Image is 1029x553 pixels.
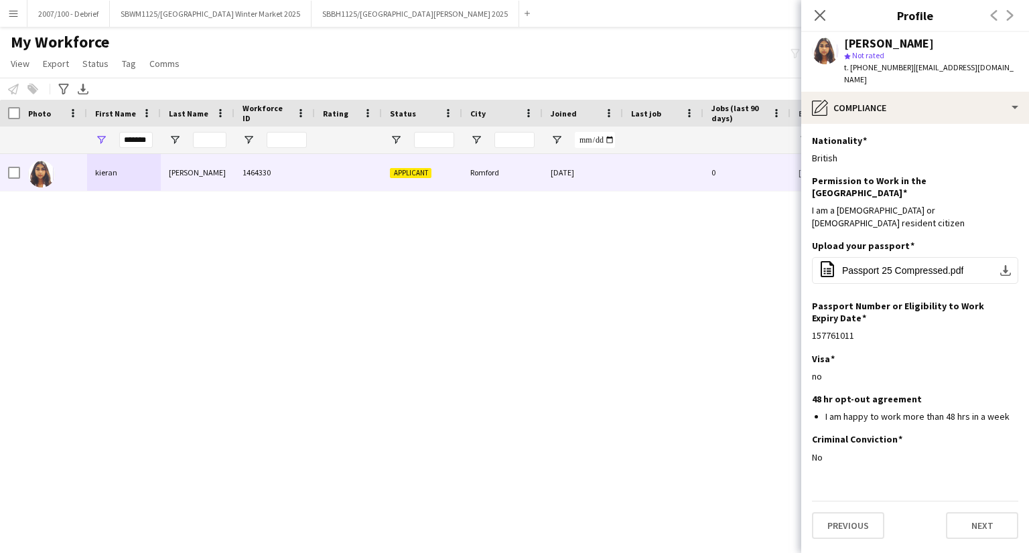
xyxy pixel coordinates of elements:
input: Last Name Filter Input [193,132,226,148]
span: Tag [122,58,136,70]
button: Open Filter Menu [551,134,563,146]
span: View [11,58,29,70]
img: kieran kaur wilkhu [28,161,55,187]
h3: Profile [801,7,1029,24]
span: Comms [149,58,180,70]
div: [PERSON_NAME] [161,154,234,191]
span: Photo [28,108,51,118]
app-action-btn: Advanced filters [56,81,72,97]
button: Previous [812,512,884,539]
span: First Name [95,108,136,118]
button: Open Filter Menu [243,134,255,146]
button: SBWM1125/[GEOGRAPHIC_DATA] Winter Market 2025 [110,1,312,27]
div: No [812,451,1018,463]
button: Open Filter Menu [169,134,181,146]
a: Comms [144,55,185,72]
h3: Visa [812,353,835,365]
input: City Filter Input [494,132,535,148]
a: Tag [117,55,141,72]
span: Passport 25 Compressed.pdf [842,265,963,276]
input: Joined Filter Input [575,132,615,148]
span: My Workforce [11,32,109,52]
div: [DATE] [543,154,623,191]
app-action-btn: Export XLSX [75,81,91,97]
span: Joined [551,108,577,118]
h3: 48 hr opt-out agreement [812,393,922,405]
div: [PERSON_NAME] [844,37,934,50]
span: Last job [631,108,661,118]
li: I am happy to work more than 48 hrs in a week [825,410,1018,422]
button: Passport 25 Compressed.pdf [812,257,1018,284]
span: Export [43,58,69,70]
span: Workforce ID [243,103,291,123]
button: Open Filter Menu [470,134,482,146]
span: City [470,108,486,118]
button: SBBH1125/[GEOGRAPHIC_DATA][PERSON_NAME] 2025 [312,1,519,27]
div: kieran [87,154,161,191]
span: Applicant [390,168,431,178]
input: First Name Filter Input [119,132,153,148]
div: no [812,370,1018,382]
span: Last Name [169,108,208,118]
span: Email [799,108,820,118]
h3: Permission to Work in the [GEOGRAPHIC_DATA] [812,175,1008,199]
span: Rating [323,108,348,118]
a: Export [38,55,74,72]
div: I am a [DEMOGRAPHIC_DATA] or [DEMOGRAPHIC_DATA] resident citizen [812,204,1018,228]
span: Status [82,58,109,70]
div: 157761011 [812,329,1018,341]
button: Open Filter Menu [390,134,402,146]
span: Not rated [852,50,884,60]
div: 1464330 [234,154,315,191]
button: Open Filter Menu [95,134,107,146]
button: 2007/100 - Debrief [27,1,110,27]
div: Compliance [801,92,1029,124]
h3: Passport Number or Eligibility to Work Expiry Date [812,300,1008,324]
h3: Criminal Conviction [812,433,902,445]
div: Romford [462,154,543,191]
h3: Upload your passport [812,240,914,252]
button: Open Filter Menu [799,134,811,146]
input: Workforce ID Filter Input [267,132,307,148]
span: | [EMAIL_ADDRESS][DOMAIN_NAME] [844,62,1014,84]
button: Next [946,512,1018,539]
input: Status Filter Input [414,132,454,148]
h3: Nationality [812,135,867,147]
div: 0 [703,154,791,191]
a: Status [77,55,114,72]
span: Status [390,108,416,118]
span: Jobs (last 90 days) [711,103,766,123]
span: t. [PHONE_NUMBER] [844,62,914,72]
div: British [812,152,1018,164]
a: View [5,55,35,72]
